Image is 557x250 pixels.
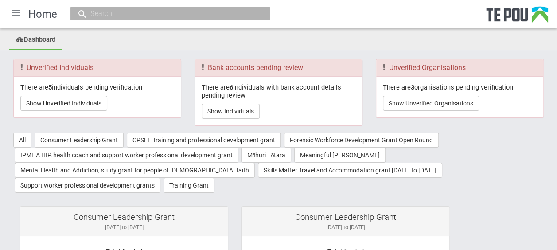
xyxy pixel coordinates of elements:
[164,178,214,193] button: Training Grant
[13,133,31,148] button: All
[202,104,260,119] button: Show Individuals
[202,83,355,100] p: There are individuals with bank account details pending review
[383,64,537,72] h3: Unverified Organisations
[9,31,62,50] a: Dashboard
[241,148,291,163] button: Māhuri Tōtara
[284,133,439,148] button: Forensic Workforce Development Grant Open Round
[294,148,386,163] button: Meaningful [PERSON_NAME]
[249,223,443,231] div: [DATE] to [DATE]
[20,83,174,91] p: There are individuals pending verification
[202,64,355,72] h3: Bank accounts pending review
[15,148,238,163] button: IPMHA HIP, health coach and support worker professional development grant
[27,213,221,221] div: Consumer Leadership Grant
[249,213,443,221] div: Consumer Leadership Grant
[48,83,52,91] b: 5
[88,9,244,18] input: Search
[20,64,174,72] h3: Unverified Individuals
[35,133,124,148] button: Consumer Leadership Grant
[411,83,414,91] b: 3
[20,96,107,111] button: Show Unverified Individuals
[230,83,233,91] b: 6
[258,163,442,178] button: Skills Matter Travel and Accommodation grant [DATE] to [DATE]
[383,96,479,111] button: Show Unverified Organisations
[15,163,255,178] button: Mental Health and Addiction, study grant for people of [DEMOGRAPHIC_DATA] faith
[383,83,537,91] p: There are organisations pending verification
[15,178,160,193] button: Support worker professional development grants
[127,133,281,148] button: CPSLE Training and professional development grant
[27,223,221,231] div: [DATE] to [DATE]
